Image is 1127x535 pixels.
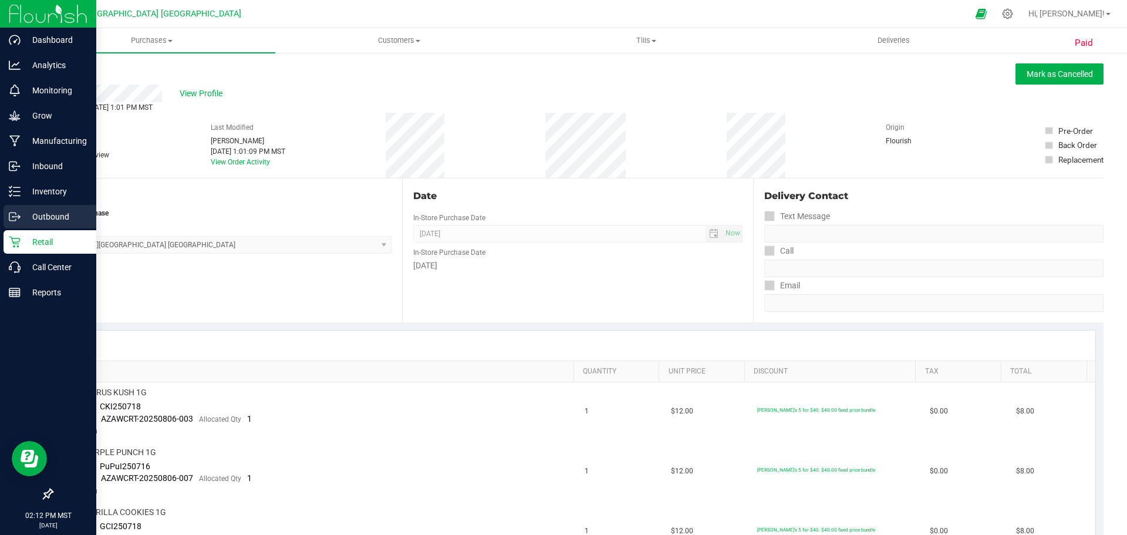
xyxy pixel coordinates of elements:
div: Flourish [886,136,944,146]
div: Date [413,189,742,203]
span: DWI PURPLE PUNCH 1G [68,447,156,458]
div: Back Order [1058,139,1097,151]
span: 1 [247,473,252,483]
a: Customers [275,28,522,53]
span: GCI250718 [100,521,141,531]
span: Allocated Qty [199,475,241,483]
span: Open Ecommerce Menu [968,2,994,25]
span: [PERSON_NAME]'s 5 for $40: $40.00 fixed price bundle [757,527,875,533]
inline-svg: Inventory [9,186,21,197]
div: Manage settings [1000,8,1015,19]
span: [PERSON_NAME]'s 5 for $40: $40.00 fixed price bundle [757,467,875,473]
div: [DATE] [413,260,742,272]
div: Delivery Contact [764,189,1104,203]
span: 1 [585,466,589,477]
inline-svg: Grow [9,110,21,122]
inline-svg: Manufacturing [9,135,21,147]
p: Inbound [21,159,91,173]
a: Quantity [583,367,654,376]
a: Discount [754,367,911,376]
a: Tax [925,367,997,376]
span: AZAWCRT-20250806-003 [101,414,193,423]
p: Dashboard [21,33,91,47]
a: Total [1010,367,1082,376]
label: Email [764,277,800,294]
a: Deliveries [770,28,1017,53]
p: Inventory [21,184,91,198]
a: Purchases [28,28,275,53]
a: View Order Activity [211,158,270,166]
span: Completed [DATE] 1:01 PM MST [52,103,153,112]
label: In-Store Purchase Date [413,213,485,223]
p: [DATE] [5,521,91,530]
span: Purchases [28,35,275,46]
a: Tills [522,28,770,53]
inline-svg: Dashboard [9,34,21,46]
label: Last Modified [211,122,254,133]
iframe: Resource center [12,441,47,476]
span: DWI GORILLA COOKIES 1G [68,507,166,518]
span: $12.00 [671,406,693,417]
div: Replacement [1058,154,1104,166]
p: Manufacturing [21,134,91,148]
span: 1 [585,406,589,417]
span: $0.00 [930,466,948,477]
inline-svg: Outbound [9,211,21,223]
p: 02:12 PM MST [5,510,91,521]
input: Format: (999) 999-9999 [764,225,1104,243]
inline-svg: Call Center [9,261,21,273]
span: Tills [523,35,769,46]
span: Deliveries [862,35,926,46]
span: [PERSON_NAME]'s 5 for $40: $40.00 fixed price bundle [757,407,875,413]
input: Format: (999) 999-9999 [764,260,1104,277]
span: $0.00 [930,406,948,417]
span: DWI CITRUS KUSH 1G [68,387,147,398]
p: Grow [21,109,91,123]
p: Monitoring [21,83,91,97]
a: Unit Price [669,367,740,376]
span: $12.00 [671,466,693,477]
p: Reports [21,285,91,300]
div: [DATE] 1:01:09 PM MST [211,146,285,157]
span: $8.00 [1016,466,1034,477]
span: CKI250718 [100,402,141,411]
span: PuPuI250716 [100,462,150,471]
p: Analytics [21,58,91,72]
inline-svg: Monitoring [9,85,21,96]
span: Hi, [PERSON_NAME]! [1028,9,1105,18]
a: SKU [69,367,569,376]
p: Call Center [21,260,91,274]
label: Text Message [764,208,830,225]
div: Pre-Order [1058,125,1093,137]
label: In-Store Purchase Date [413,247,485,258]
span: Customers [276,35,522,46]
p: Outbound [21,210,91,224]
inline-svg: Retail [9,236,21,248]
span: $8.00 [1016,406,1034,417]
span: Paid [1075,36,1093,50]
p: Retail [21,235,91,249]
div: Location [52,189,392,203]
button: Mark as Cancelled [1015,63,1104,85]
span: Allocated Qty [199,415,241,423]
label: Call [764,243,794,260]
inline-svg: Reports [9,287,21,298]
span: AZAWCRT-20250806-007 [101,473,193,483]
span: View Profile [180,88,227,100]
span: Mark as Cancelled [1027,69,1093,79]
label: Origin [886,122,905,133]
span: 1 [247,414,252,423]
inline-svg: Analytics [9,59,21,71]
div: [PERSON_NAME] [211,136,285,146]
inline-svg: Inbound [9,160,21,172]
span: [US_STATE][GEOGRAPHIC_DATA] [GEOGRAPHIC_DATA] [34,9,241,19]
